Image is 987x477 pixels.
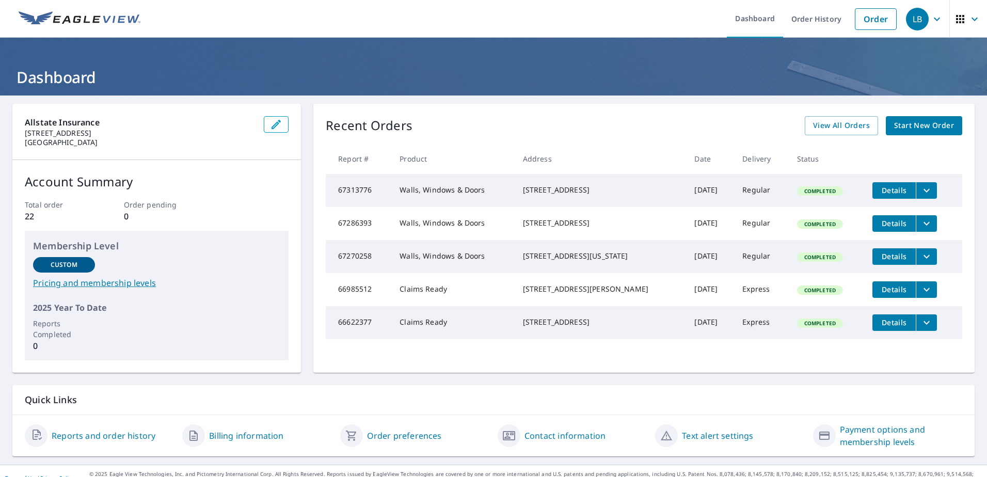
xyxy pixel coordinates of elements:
[524,430,606,442] a: Contact information
[879,284,910,294] span: Details
[19,11,140,27] img: EV Logo
[686,240,734,273] td: [DATE]
[855,8,897,30] a: Order
[686,207,734,240] td: [DATE]
[25,138,256,147] p: [GEOGRAPHIC_DATA]
[734,273,788,306] td: Express
[391,207,514,240] td: Walls, Windows & Doors
[12,67,975,88] h1: Dashboard
[515,144,687,174] th: Address
[124,210,190,222] p: 0
[523,218,678,228] div: [STREET_ADDRESS]
[872,281,916,298] button: detailsBtn-66985512
[916,215,937,232] button: filesDropdownBtn-67286393
[879,185,910,195] span: Details
[789,144,865,174] th: Status
[840,423,962,448] a: Payment options and membership levels
[523,185,678,195] div: [STREET_ADDRESS]
[734,306,788,339] td: Express
[51,260,77,269] p: Custom
[25,129,256,138] p: [STREET_ADDRESS]
[686,306,734,339] td: [DATE]
[391,306,514,339] td: Claims Ready
[33,318,95,340] p: Reports Completed
[734,144,788,174] th: Delivery
[682,430,753,442] a: Text alert settings
[813,119,870,132] span: View All Orders
[906,8,929,30] div: LB
[798,287,842,294] span: Completed
[886,116,962,135] a: Start New Order
[523,284,678,294] div: [STREET_ADDRESS][PERSON_NAME]
[734,174,788,207] td: Regular
[916,281,937,298] button: filesDropdownBtn-66985512
[894,119,954,132] span: Start New Order
[25,210,91,222] p: 22
[25,199,91,210] p: Total order
[124,199,190,210] p: Order pending
[523,251,678,261] div: [STREET_ADDRESS][US_STATE]
[734,207,788,240] td: Regular
[686,174,734,207] td: [DATE]
[25,172,289,191] p: Account Summary
[391,144,514,174] th: Product
[326,207,391,240] td: 67286393
[872,182,916,199] button: detailsBtn-67313776
[33,301,280,314] p: 2025 Year To Date
[805,116,878,135] a: View All Orders
[391,174,514,207] td: Walls, Windows & Doors
[879,218,910,228] span: Details
[916,182,937,199] button: filesDropdownBtn-67313776
[391,273,514,306] td: Claims Ready
[326,240,391,273] td: 67270258
[209,430,283,442] a: Billing information
[326,144,391,174] th: Report #
[798,253,842,261] span: Completed
[326,174,391,207] td: 67313776
[326,306,391,339] td: 66622377
[326,273,391,306] td: 66985512
[798,320,842,327] span: Completed
[879,251,910,261] span: Details
[686,144,734,174] th: Date
[391,240,514,273] td: Walls, Windows & Doors
[879,317,910,327] span: Details
[734,240,788,273] td: Regular
[872,314,916,331] button: detailsBtn-66622377
[798,220,842,228] span: Completed
[33,277,280,289] a: Pricing and membership levels
[52,430,155,442] a: Reports and order history
[523,317,678,327] div: [STREET_ADDRESS]
[916,314,937,331] button: filesDropdownBtn-66622377
[25,116,256,129] p: Allstate Insurance
[326,116,412,135] p: Recent Orders
[367,430,442,442] a: Order preferences
[916,248,937,265] button: filesDropdownBtn-67270258
[798,187,842,195] span: Completed
[25,393,962,406] p: Quick Links
[872,215,916,232] button: detailsBtn-67286393
[872,248,916,265] button: detailsBtn-67270258
[686,273,734,306] td: [DATE]
[33,340,95,352] p: 0
[33,239,280,253] p: Membership Level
